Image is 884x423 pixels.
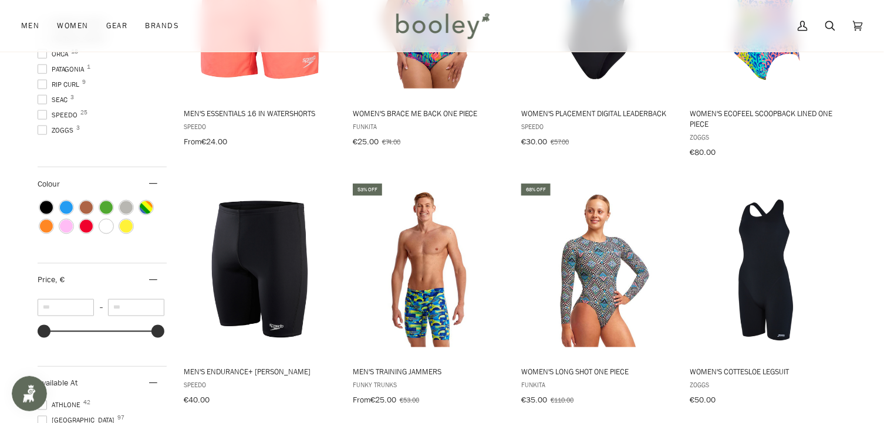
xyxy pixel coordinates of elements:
[353,380,505,390] span: Funky Trunks
[40,220,53,233] span: Colour: Orange
[391,9,494,43] img: Booley
[689,192,844,347] img: Zoggs Women's Cottesloe Legsuit Black - Booley Galway
[94,303,108,313] span: –
[184,380,336,390] span: Speedo
[70,94,74,100] span: 3
[400,395,419,405] span: €53.00
[106,20,128,32] span: Gear
[353,121,505,131] span: Funkita
[690,147,716,158] span: €80.00
[100,201,113,214] span: Colour: Green
[38,49,72,59] span: Orca
[690,367,842,377] span: Women's Cottesloe Legsuit
[382,137,400,147] span: €74.00
[690,132,842,142] span: Zoggs
[184,136,201,147] span: From
[519,182,675,410] a: Women's Long Shot One Piece
[521,367,673,377] span: Women's Long Shot One Piece
[182,182,338,410] a: Men's Endurance+ Jammer
[38,79,83,90] span: Rip Curl
[87,64,90,70] span: 1
[182,192,338,347] img: Speedo Men's Endurance+ Jammer Black - Booley Galway
[100,220,113,233] span: Colour: White
[82,79,86,85] span: 9
[519,192,675,347] img: Funkita Women's Long Shot One Piece Weave Please - Booley Galway
[551,395,573,405] span: €110.00
[353,184,382,196] div: 53% off
[521,380,673,390] span: Funkita
[117,415,124,421] span: 97
[21,20,39,32] span: Men
[184,395,210,406] span: €40.00
[60,201,73,214] span: Colour: Blue
[370,395,396,406] span: €25.00
[351,182,507,410] a: Men's Training Jammers
[83,400,90,406] span: 42
[120,201,133,214] span: Colour: Grey
[690,108,842,129] span: Women's Ecofeel Scoopback Lined One Piece
[55,275,65,286] span: , €
[71,49,78,55] span: 18
[38,378,77,389] span: Available At
[38,299,94,316] input: Minimum value
[521,136,547,147] span: €30.00
[38,125,77,136] span: Zoggs
[120,220,133,233] span: Colour: Yellow
[38,400,84,411] span: Athlone
[38,64,87,75] span: Patagonia
[521,184,551,196] div: 68% off
[80,201,93,214] span: Colour: Brown
[690,380,842,390] span: Zoggs
[521,108,673,119] span: Women's Placement Digital Leaderback
[140,201,153,214] span: Colour: Multicolour
[80,110,87,116] span: 25
[38,110,81,120] span: Speedo
[521,121,673,131] span: Speedo
[12,376,47,411] iframe: Button to open loyalty program pop-up
[689,182,844,410] a: Women's Cottesloe Legsuit
[57,20,88,32] span: Women
[40,201,53,214] span: Colour: Black
[38,275,65,286] span: Price
[184,108,336,119] span: Men's Essentials 16 in Watershorts
[201,136,227,147] span: €24.00
[80,220,93,233] span: Colour: Red
[551,137,569,147] span: €57.00
[108,299,164,316] input: Maximum value
[521,395,547,406] span: €35.00
[145,20,179,32] span: Brands
[353,136,379,147] span: €25.00
[353,395,370,406] span: From
[351,192,507,347] img: Funky Trunks Men's Training Jammers Magnum Pi - Booley Galway
[38,178,69,189] span: Colour
[184,121,336,131] span: Speedo
[353,108,505,119] span: Women's Brace Me Back One Piece
[184,367,336,377] span: Men's Endurance+ [PERSON_NAME]
[353,367,505,377] span: Men's Training Jammers
[690,395,716,406] span: €50.00
[60,220,73,233] span: Colour: Pink
[38,94,71,105] span: Seac
[76,125,80,131] span: 3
